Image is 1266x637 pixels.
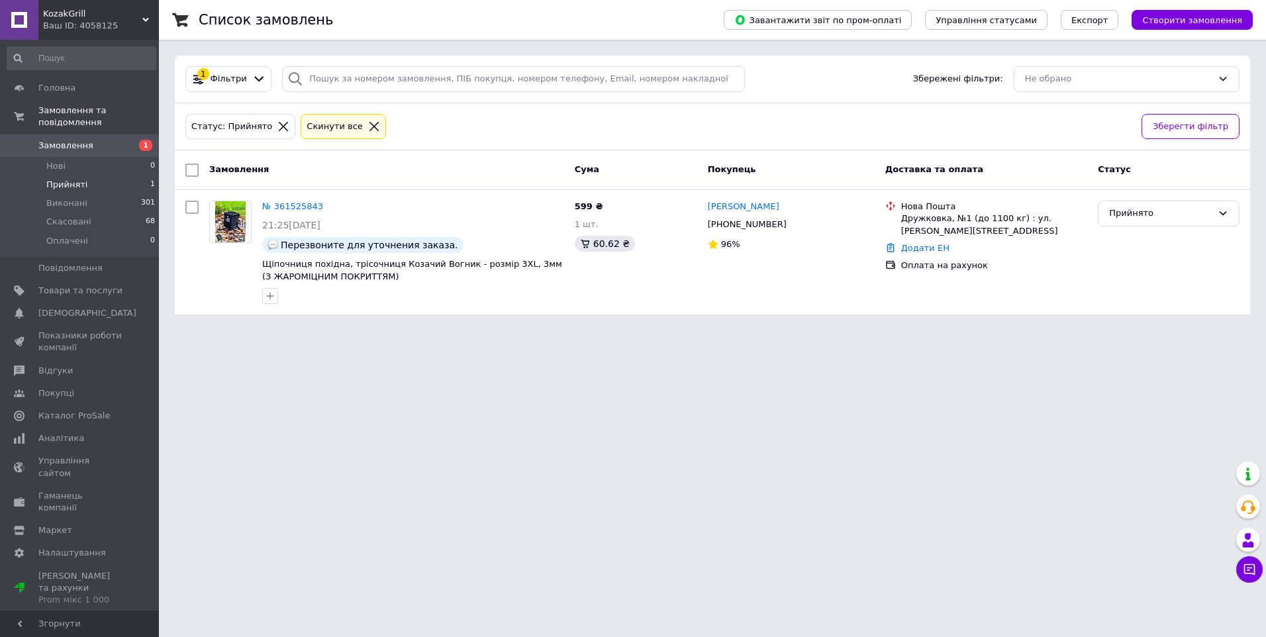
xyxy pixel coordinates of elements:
span: Повідомлення [38,262,103,274]
div: 1 [197,68,209,80]
span: Аналітика [38,432,84,444]
span: Товари та послуги [38,285,122,297]
div: Нова Пошта [901,201,1088,213]
input: Пошук за номером замовлення, ПІБ покупця, номером телефону, Email, номером накладної [282,66,745,92]
span: Каталог ProSale [38,410,110,422]
a: Фото товару [209,201,252,243]
h1: Список замовлень [199,12,333,28]
span: 599 ₴ [575,201,603,211]
img: Фото товару [215,201,246,242]
div: Cкинути все [304,120,365,134]
span: Створити замовлення [1142,15,1242,25]
span: Замовлення та повідомлення [38,105,159,128]
span: Управління статусами [936,15,1037,25]
button: Експорт [1061,10,1119,30]
span: Відгуки [38,365,73,377]
span: 0 [150,160,155,172]
div: Дружковка, №1 (до 1100 кг) : ул. [PERSON_NAME][STREET_ADDRESS] [901,213,1088,236]
span: [DEMOGRAPHIC_DATA] [38,307,136,319]
span: Скасовані [46,216,91,228]
span: Завантажити звіт по пром-оплаті [734,14,901,26]
div: Прийнято [1109,207,1212,220]
span: 1 [150,179,155,191]
a: № 361525843 [262,201,323,211]
button: Зберегти фільтр [1142,114,1240,140]
div: Оплата на рахунок [901,260,1088,271]
span: Прийняті [46,179,87,191]
span: 301 [141,197,155,209]
span: Фільтри [211,73,247,85]
a: Щіпочниця похідна, трісочниця Козачий Вогник - розмір 3XL, 3мм (З ЖАРОМІЦНИМ ПОКРИТТЯМ) [262,259,562,281]
span: Гаманець компанії [38,490,122,514]
span: Нові [46,160,66,172]
span: Статус [1098,164,1131,174]
span: 1 [139,140,152,151]
div: Prom мікс 1 000 [38,594,122,606]
button: Створити замовлення [1132,10,1253,30]
div: Статус: Прийнято [189,120,275,134]
span: Замовлення [209,164,269,174]
span: 96% [721,239,740,249]
img: :speech_balloon: [268,240,278,250]
span: Доставка та оплата [885,164,983,174]
span: Покупці [38,387,74,399]
span: Експорт [1071,15,1108,25]
span: Замовлення [38,140,93,152]
span: Маркет [38,524,72,536]
span: Показники роботи компанії [38,330,122,354]
span: Зберегти фільтр [1153,120,1228,134]
span: [PERSON_NAME] та рахунки [38,570,122,607]
span: Перезвоните для уточнения заказа. [281,240,458,250]
button: Чат з покупцем [1236,556,1263,583]
span: Виконані [46,197,87,209]
span: KozakGrill [43,8,142,20]
span: Головна [38,82,75,94]
span: 21:25[DATE] [262,220,320,230]
span: 0 [150,235,155,247]
span: Оплачені [46,235,88,247]
span: Збережені фільтри: [913,73,1003,85]
span: Покупець [708,164,756,174]
span: 68 [146,216,155,228]
span: Налаштування [38,547,106,559]
div: Ваш ID: 4058125 [43,20,159,32]
a: [PERSON_NAME] [708,201,779,213]
span: Управління сайтом [38,455,122,479]
input: Пошук [7,46,156,70]
div: Не обрано [1025,72,1212,86]
div: 60.62 ₴ [575,236,635,252]
a: Створити замовлення [1118,15,1253,24]
button: Управління статусами [925,10,1047,30]
div: [PHONE_NUMBER] [705,216,789,233]
span: 1 шт. [575,219,599,229]
a: Додати ЕН [901,243,950,253]
span: Cума [575,164,599,174]
button: Завантажити звіт по пром-оплаті [724,10,912,30]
